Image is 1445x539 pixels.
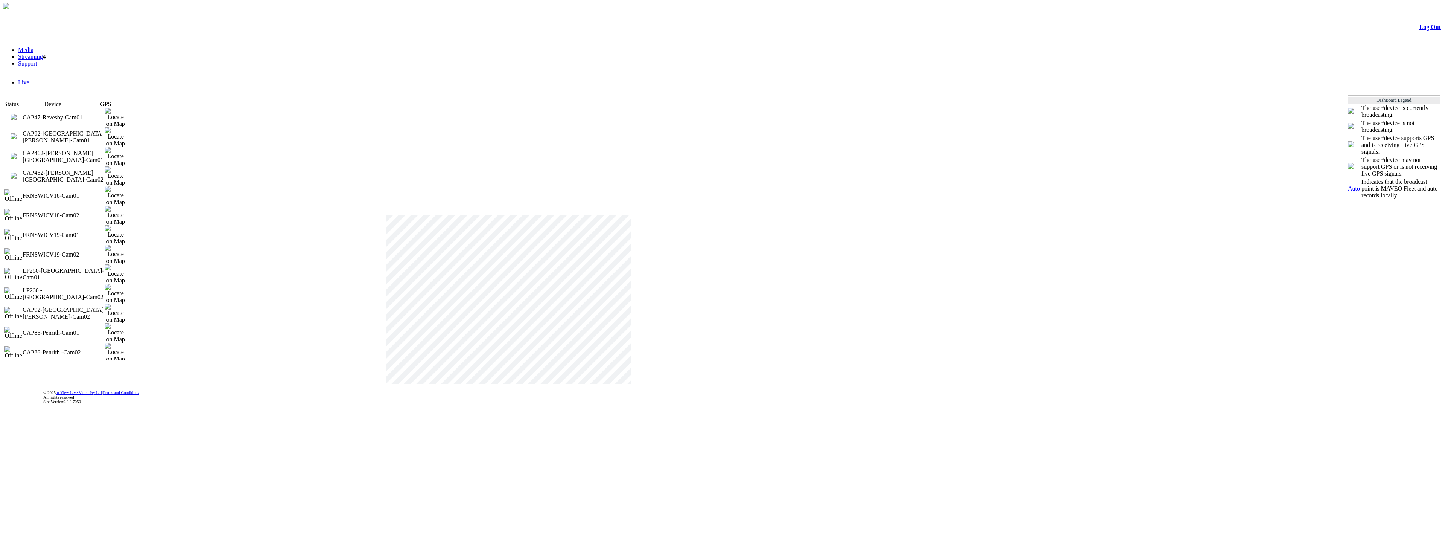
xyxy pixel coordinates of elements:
[43,53,46,60] span: 4
[11,153,17,159] img: miniPlay.png
[1348,163,1354,169] img: crosshair_gray.png
[1315,98,1405,104] span: Welcome, [PERSON_NAME] (General User)
[4,229,23,241] img: Offline
[1361,104,1440,119] td: The user/device is currently broadcasting.
[4,248,23,261] img: Offline
[18,47,33,53] a: Media
[4,307,23,320] img: Offline
[11,173,17,179] img: miniPlay.png
[11,115,17,121] a: 0 viewers
[11,134,17,140] a: 0 viewers
[1361,134,1440,156] td: The user/device supports GPS and is receiving Live GPS signals.
[4,346,23,359] img: Offline
[4,268,23,281] img: Offline
[105,166,126,186] img: Locate on Map
[105,206,126,225] img: Locate on Map
[105,225,126,245] img: Locate on Map
[11,173,17,180] a: 0 viewers
[23,284,105,304] td: LP260 - Newcastle-Cam02
[44,101,91,108] td: Device
[103,390,139,395] a: Terms and Conditions
[11,114,17,120] img: miniPlay.png
[11,133,17,139] img: miniPlay.png
[105,186,126,206] img: Locate on Map
[23,108,105,127] td: CAP47-Revesby-Cam01
[11,154,17,160] a: 0 viewers
[1419,24,1441,30] a: Log Out
[105,108,126,127] img: Locate on Map
[105,343,126,362] img: Locate on Map
[23,206,105,225] td: FRNSWICV18-Cam02
[23,147,105,166] td: CAP462-Mayfield West-Cam01
[23,186,105,206] td: FRNSWICV18-Cam01
[4,101,44,108] td: Status
[386,215,631,384] div: Video Player
[23,225,105,245] td: FRNSWICV19-Cam01
[23,166,105,186] td: CAP462-Mayfield West-Cam02
[1348,97,1440,104] td: DashBoard Legend
[23,343,105,362] td: CAP86-Penrith -Cam02
[105,264,126,284] img: Locate on Map
[23,304,105,323] td: CAP92-St Andrews-Cam02
[23,127,105,147] td: CAP92-St Andrews-Cam01
[18,60,37,67] a: Support
[18,79,29,86] a: Live
[105,147,126,166] img: Locate on Map
[56,390,102,395] a: m-View Live Video Pty Ltd
[4,189,23,202] img: Offline
[1348,123,1354,129] img: miniNoPlay.png
[4,209,23,222] img: Offline
[43,399,1441,404] div: Site Version
[105,127,126,147] img: Locate on Map
[105,323,126,343] img: Locate on Map
[23,264,105,284] td: LP260-Newcastle-Cam01
[105,245,126,264] img: Locate on Map
[1348,108,1354,114] img: miniPlay.png
[105,284,126,304] img: Locate on Map
[4,327,23,339] img: Offline
[1361,156,1440,177] td: The user/device may not support GPS or is not receiving live GPS signals.
[23,245,105,264] td: FRNSWICV19-Cam02
[105,304,126,323] img: Locate on Map
[8,386,38,408] img: DigiCert Secured Site Seal
[1361,178,1440,199] td: Indicates that the broadcast point is MAVEO Fleet and auto records locally.
[1348,185,1360,192] span: Auto
[91,101,121,108] td: GPS
[4,287,23,300] img: Offline
[23,323,105,343] td: CAP86-Penrith-Cam01
[3,3,9,9] img: arrow-3.png
[1348,141,1354,147] img: crosshair_blue.png
[63,399,81,404] span: 9.0.0.7050
[43,390,1441,404] div: © 2025 | All rights reserved
[1361,119,1440,134] td: The user/device is not broadcasting.
[18,53,43,60] a: Streaming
